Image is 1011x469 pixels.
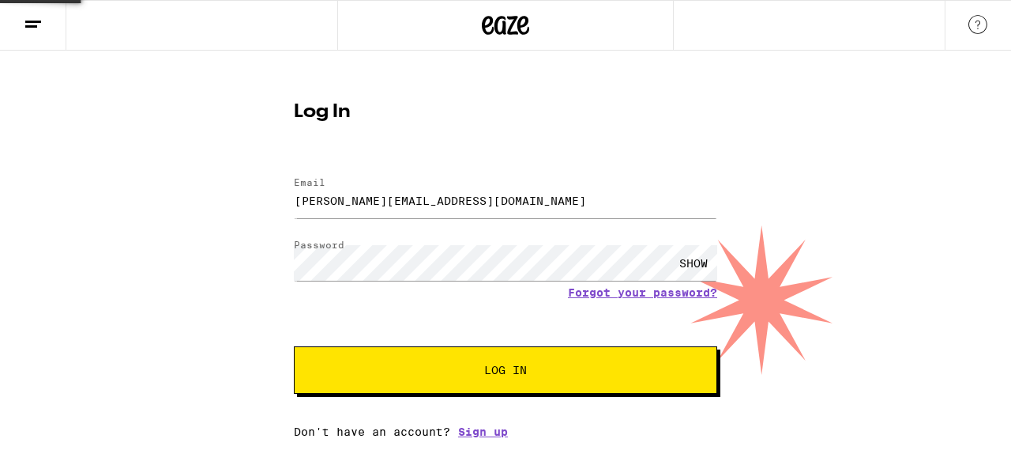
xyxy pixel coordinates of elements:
[294,426,717,438] div: Don't have an account?
[294,346,717,394] button: Log In
[294,240,344,250] label: Password
[294,177,325,187] label: Email
[670,245,717,281] div: SHOW
[458,426,508,438] a: Sign up
[484,365,527,376] span: Log In
[294,183,717,218] input: Email
[294,103,717,122] h1: Log In
[568,286,717,299] a: Forgot your password?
